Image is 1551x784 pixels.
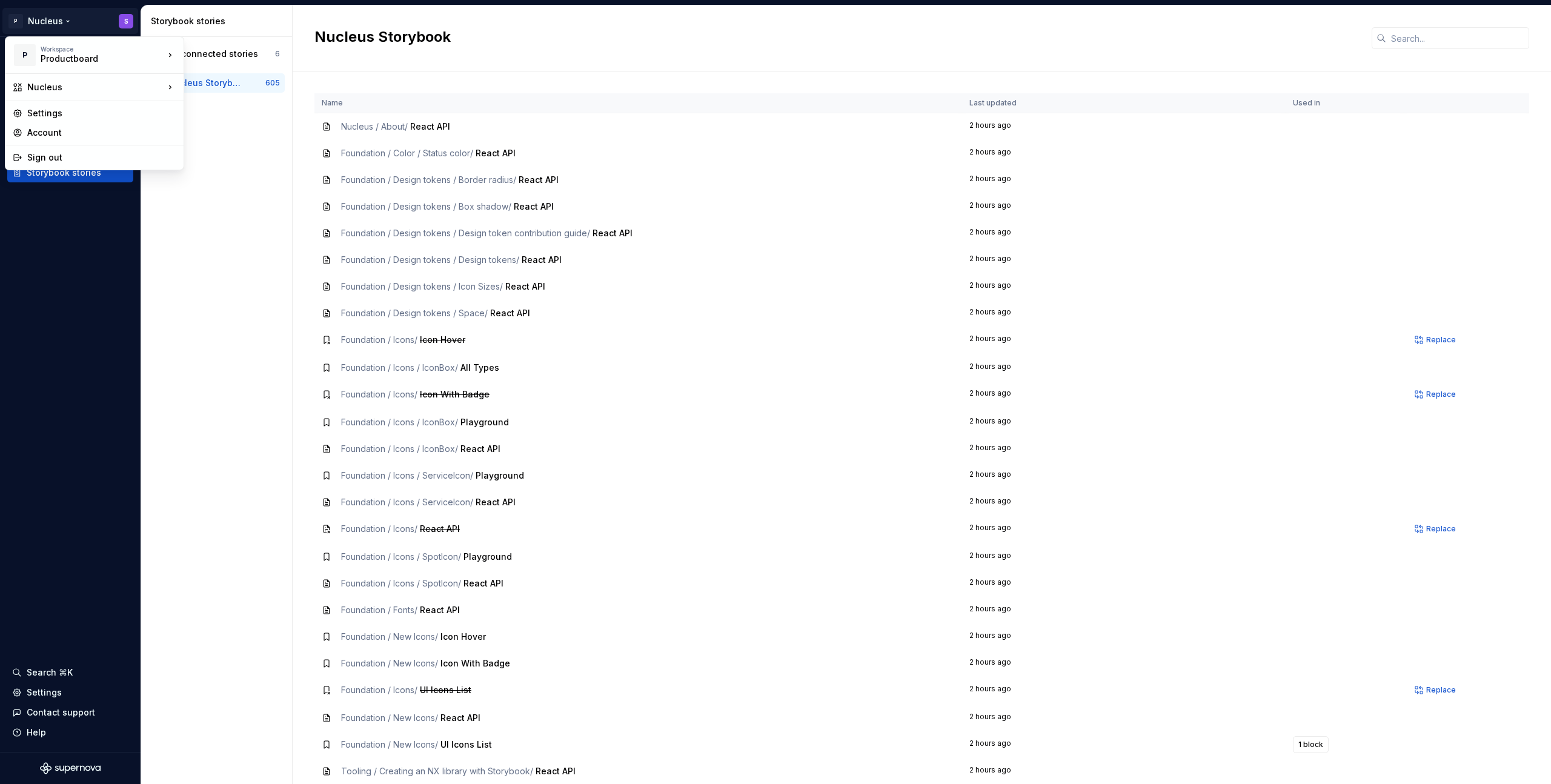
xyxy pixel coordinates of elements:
div: Settings [27,107,176,119]
div: Nucleus [27,81,164,93]
div: Workspace [41,45,164,53]
div: Productboard [41,53,144,65]
div: P [14,44,36,66]
div: Account [27,127,176,139]
div: Sign out [27,151,176,164]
